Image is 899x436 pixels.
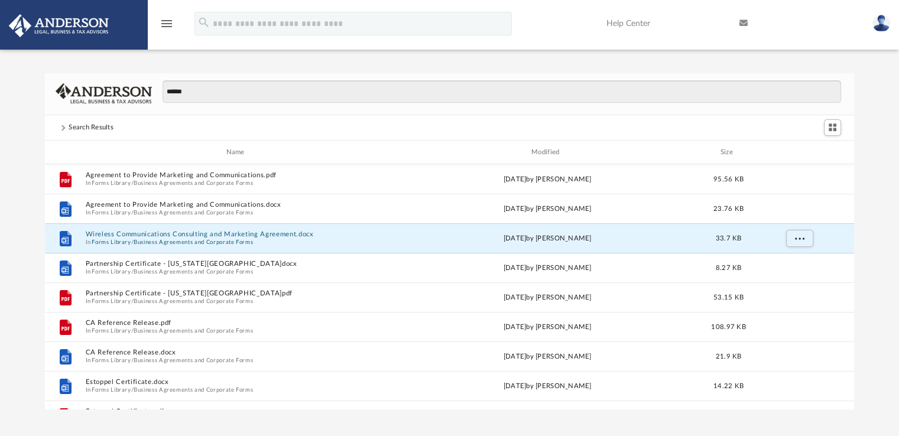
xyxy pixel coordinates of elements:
[713,176,744,183] span: 95.56 KB
[716,353,742,360] span: 21.9 KB
[92,386,131,394] button: Forms Library
[86,357,390,365] span: In
[92,268,131,276] button: Forms Library
[134,386,253,394] button: Business Agreements and Corporate Forms
[50,147,80,158] div: id
[395,174,700,185] div: [DATE] by [PERSON_NAME]
[160,22,174,31] a: menu
[131,239,134,246] span: /
[92,180,131,187] button: Forms Library
[395,352,700,362] div: [DATE] by [PERSON_NAME]
[92,239,131,246] button: Forms Library
[713,294,744,301] span: 53.15 KB
[86,320,390,327] button: CA Reference Release.pdf
[395,263,700,274] div: [DATE] by [PERSON_NAME]
[395,322,700,333] div: [DATE] by [PERSON_NAME]
[86,201,390,209] button: Agreement to Provide Marketing and Communications.docx
[716,265,742,271] span: 8.27 KB
[86,408,390,416] button: Estoppel Certificate.pdf
[713,206,744,212] span: 23.76 KB
[86,298,390,305] span: In
[92,209,131,217] button: Forms Library
[134,239,253,246] button: Business Agreements and Corporate Forms
[705,147,752,158] div: Size
[85,147,390,158] div: Name
[395,204,700,214] div: [DATE] by [PERSON_NAME]
[395,381,700,392] div: [DATE] by [PERSON_NAME]
[86,349,390,357] button: CA Reference Release.docx
[86,379,390,386] button: Estoppel Certificate.docx
[160,17,174,31] i: menu
[86,268,390,276] span: In
[69,122,113,133] div: Search Results
[5,14,112,37] img: Anderson Advisors Platinum Portal
[134,180,253,187] button: Business Agreements and Corporate Forms
[134,298,253,305] button: Business Agreements and Corporate Forms
[131,386,134,394] span: /
[716,235,742,242] span: 33.7 KB
[134,268,253,276] button: Business Agreements and Corporate Forms
[45,164,854,409] div: grid
[197,16,210,29] i: search
[131,180,134,187] span: /
[92,357,131,365] button: Forms Library
[92,327,131,335] button: Forms Library
[92,298,131,305] button: Forms Library
[872,15,890,32] img: User Pic
[395,292,700,303] div: [DATE] by [PERSON_NAME]
[395,147,700,158] div: Modified
[711,324,745,330] span: 108.97 KB
[134,327,253,335] button: Business Agreements and Corporate Forms
[86,261,390,268] button: Partnership Certificate - [US_STATE][GEOGRAPHIC_DATA]docx
[86,290,390,298] button: Partnership Certificate - [US_STATE][GEOGRAPHIC_DATA]pdf
[395,233,700,244] div: [DATE] by [PERSON_NAME]
[86,209,390,217] span: In
[86,327,390,335] span: In
[134,209,253,217] button: Business Agreements and Corporate Forms
[86,239,390,246] span: In
[86,386,390,394] span: In
[757,147,840,158] div: id
[86,231,390,239] button: Wireless Communications Consulting and Marketing Agreement.docx
[163,80,841,103] input: Search files and folders
[131,209,134,217] span: /
[824,119,842,136] button: Switch to Grid View
[86,180,390,187] span: In
[131,268,134,276] span: /
[131,298,134,305] span: /
[86,172,390,180] button: Agreement to Provide Marketing and Communications.pdf
[131,357,134,365] span: /
[131,327,134,335] span: /
[786,230,813,248] button: More options
[134,357,253,365] button: Business Agreements and Corporate Forms
[713,383,744,389] span: 14.22 KB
